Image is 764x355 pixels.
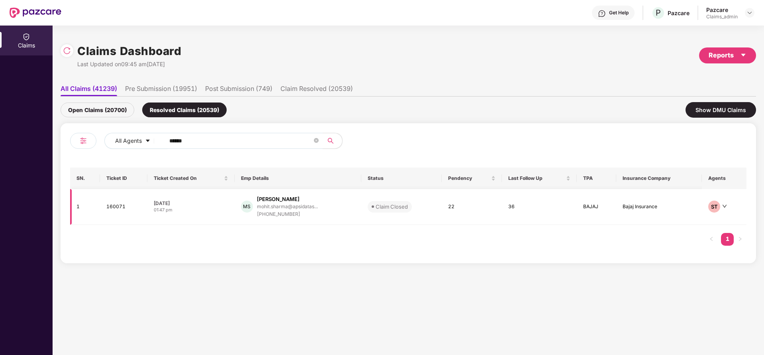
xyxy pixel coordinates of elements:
[323,133,343,149] button: search
[598,10,606,18] img: svg+xml;base64,PHN2ZyBpZD0iSGVscC0zMngzMiIgeG1sbnM9Imh0dHA6Ly93d3cudzMub3JnLzIwMDAvc3ZnIiB3aWR0aD...
[668,9,690,17] div: Pazcare
[361,168,442,189] th: Status
[686,102,756,118] div: Show DMU Claims
[656,8,661,18] span: P
[442,168,502,189] th: Pendency
[154,200,228,207] div: [DATE]
[722,204,727,209] span: down
[502,168,577,189] th: Last Follow Up
[78,136,88,146] img: svg+xml;base64,PHN2ZyB4bWxucz0iaHR0cDovL3d3dy53My5vcmcvMjAwMC9zdmciIHdpZHRoPSIyNCIgaGVpZ2h0PSIyNC...
[154,175,222,181] span: Ticket Created On
[154,207,228,213] div: 01:47 pm
[70,168,100,189] th: SN.
[609,10,629,16] div: Get Help
[142,103,227,117] div: Resolved Claims (20539)
[709,50,746,60] div: Reports
[577,168,616,189] th: TPA
[709,237,714,241] span: left
[442,189,502,225] td: 22
[508,175,564,181] span: Last Follow Up
[257,204,318,209] div: mohit.sharma@apsidatas...
[314,138,319,143] span: close-circle
[115,136,142,145] span: All Agents
[734,233,746,246] button: right
[235,168,361,189] th: Emp Details
[708,201,720,213] div: ST
[147,168,235,189] th: Ticket Created On
[10,8,61,18] img: New Pazcare Logo
[314,137,319,145] span: close-circle
[616,168,702,189] th: Insurance Company
[205,85,272,96] li: Post Submission (749)
[100,189,147,225] td: 160071
[740,52,746,58] span: caret-down
[616,189,702,225] td: Bajaj Insurance
[376,203,408,211] div: Claim Closed
[77,42,181,60] h1: Claims Dashboard
[706,14,738,20] div: Claims_admin
[104,133,168,149] button: All Agentscaret-down
[257,195,300,203] div: [PERSON_NAME]
[100,168,147,189] th: Ticket ID
[323,138,338,144] span: search
[257,211,318,218] div: [PHONE_NUMBER]
[706,6,738,14] div: Pazcare
[145,138,151,144] span: caret-down
[241,201,253,213] div: MS
[125,85,197,96] li: Pre Submission (19951)
[705,233,718,246] li: Previous Page
[734,233,746,246] li: Next Page
[721,233,734,245] a: 1
[70,189,100,225] td: 1
[61,103,134,117] div: Open Claims (20700)
[448,175,490,181] span: Pendency
[738,237,742,241] span: right
[280,85,353,96] li: Claim Resolved (20539)
[702,168,746,189] th: Agents
[502,189,577,225] td: 36
[705,233,718,246] button: left
[22,33,30,41] img: svg+xml;base64,PHN2ZyBpZD0iQ2xhaW0iIHhtbG5zPSJodHRwOi8vd3d3LnczLm9yZy8yMDAwL3N2ZyIgd2lkdGg9IjIwIi...
[746,10,753,16] img: svg+xml;base64,PHN2ZyBpZD0iRHJvcGRvd24tMzJ4MzIiIHhtbG5zPSJodHRwOi8vd3d3LnczLm9yZy8yMDAwL3N2ZyIgd2...
[61,85,117,96] li: All Claims (41239)
[577,189,616,225] td: BAJAJ
[63,47,71,55] img: svg+xml;base64,PHN2ZyBpZD0iUmVsb2FkLTMyeDMyIiB4bWxucz0iaHR0cDovL3d3dy53My5vcmcvMjAwMC9zdmciIHdpZH...
[77,60,181,69] div: Last Updated on 09:45 am[DATE]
